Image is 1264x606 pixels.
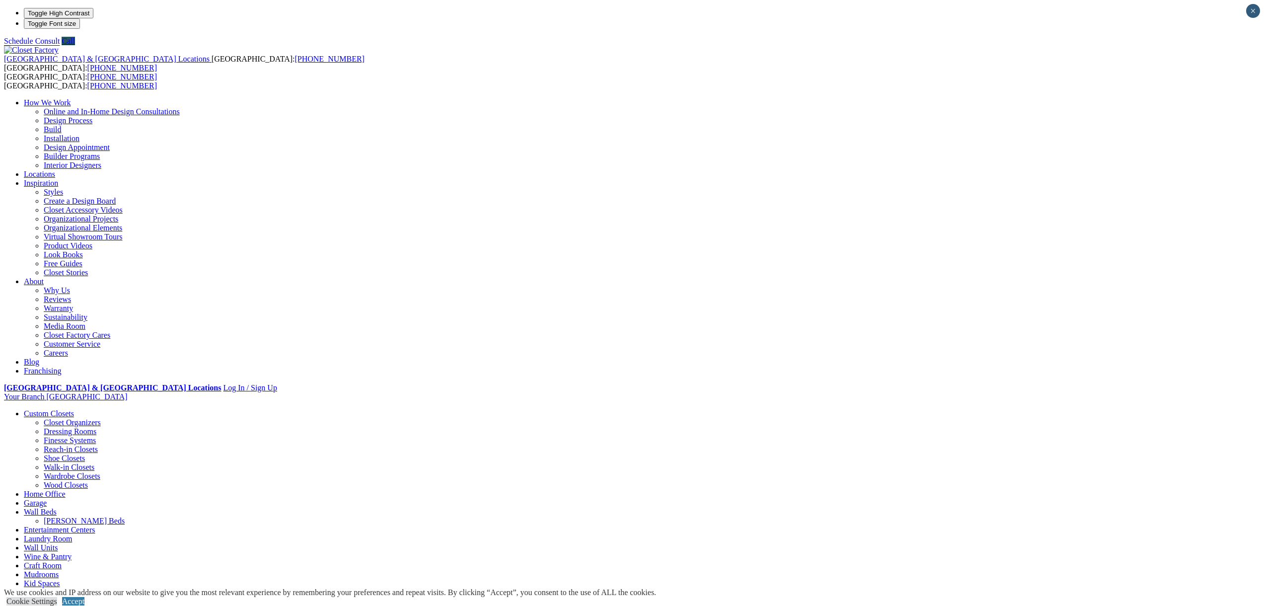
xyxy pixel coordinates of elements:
a: Interior Designers [44,161,101,169]
a: About [24,277,44,286]
a: Reviews [44,295,71,303]
a: Wardrobe Closets [44,472,100,480]
a: Mudrooms [24,570,59,579]
a: Schedule Consult [4,37,60,45]
a: Design Process [44,116,92,125]
a: Look Books [44,250,83,259]
a: Why Us [44,286,70,295]
a: Design Appointment [44,143,110,151]
a: Wall Beds [24,508,57,516]
a: Free Guides [44,259,82,268]
span: [GEOGRAPHIC_DATA] [46,392,127,401]
button: Close [1246,4,1260,18]
a: Wood Closets [44,481,88,489]
a: Build [44,125,62,134]
a: Closet Stories [44,268,88,277]
a: Organizational Elements [44,224,122,232]
a: [PHONE_NUMBER] [87,64,157,72]
a: Call [62,37,75,45]
a: Wall Units [24,543,58,552]
a: Styles [44,188,63,196]
div: We use cookies and IP address on our website to give you the most relevant experience by remember... [4,588,656,597]
a: Inspiration [24,179,58,187]
a: Dressing Rooms [44,427,96,436]
a: Organizational Projects [44,215,118,223]
a: Sustainability [44,313,87,321]
a: Franchising [24,367,62,375]
span: [GEOGRAPHIC_DATA]: [GEOGRAPHIC_DATA]: [4,55,365,72]
a: Garage [24,499,47,507]
a: Shoe Closets [44,454,85,462]
a: Product Videos [44,241,92,250]
a: Reach-in Closets [44,445,98,454]
button: Toggle Font size [24,18,80,29]
a: Careers [44,349,68,357]
a: Walk-in Closets [44,463,94,471]
a: How We Work [24,98,71,107]
a: Wine & Pantry [24,552,72,561]
span: Your Branch [4,392,44,401]
a: Kid Spaces [24,579,60,588]
a: Laundry Room [24,534,72,543]
a: Accept [62,597,84,606]
span: [GEOGRAPHIC_DATA] & [GEOGRAPHIC_DATA] Locations [4,55,210,63]
a: Closet Factory Cares [44,331,110,339]
span: Toggle High Contrast [28,9,89,17]
a: Craft Room [24,561,62,570]
span: [GEOGRAPHIC_DATA]: [GEOGRAPHIC_DATA]: [4,73,157,90]
a: [PHONE_NUMBER] [295,55,364,63]
button: Toggle High Contrast [24,8,93,18]
a: Finesse Systems [44,436,96,445]
a: Cookie Settings [6,597,57,606]
a: Media Room [44,322,85,330]
img: Closet Factory [4,46,59,55]
a: Create a Design Board [44,197,116,205]
a: Your Branch [GEOGRAPHIC_DATA] [4,392,128,401]
a: [PHONE_NUMBER] [87,73,157,81]
a: Blog [24,358,39,366]
a: Installation [44,134,79,143]
a: [GEOGRAPHIC_DATA] & [GEOGRAPHIC_DATA] Locations [4,383,221,392]
span: Toggle Font size [28,20,76,27]
a: [GEOGRAPHIC_DATA] & [GEOGRAPHIC_DATA] Locations [4,55,212,63]
a: Custom Closets [24,409,74,418]
a: [PERSON_NAME] Beds [44,517,125,525]
a: Closet Organizers [44,418,101,427]
a: Log In / Sign Up [223,383,277,392]
a: Customer Service [44,340,100,348]
a: Builder Programs [44,152,100,160]
a: Closet Accessory Videos [44,206,123,214]
a: Entertainment Centers [24,526,95,534]
a: Online and In-Home Design Consultations [44,107,180,116]
a: [PHONE_NUMBER] [87,81,157,90]
a: Home Office [24,490,66,498]
a: Locations [24,170,55,178]
a: Virtual Showroom Tours [44,232,123,241]
a: Warranty [44,304,73,312]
